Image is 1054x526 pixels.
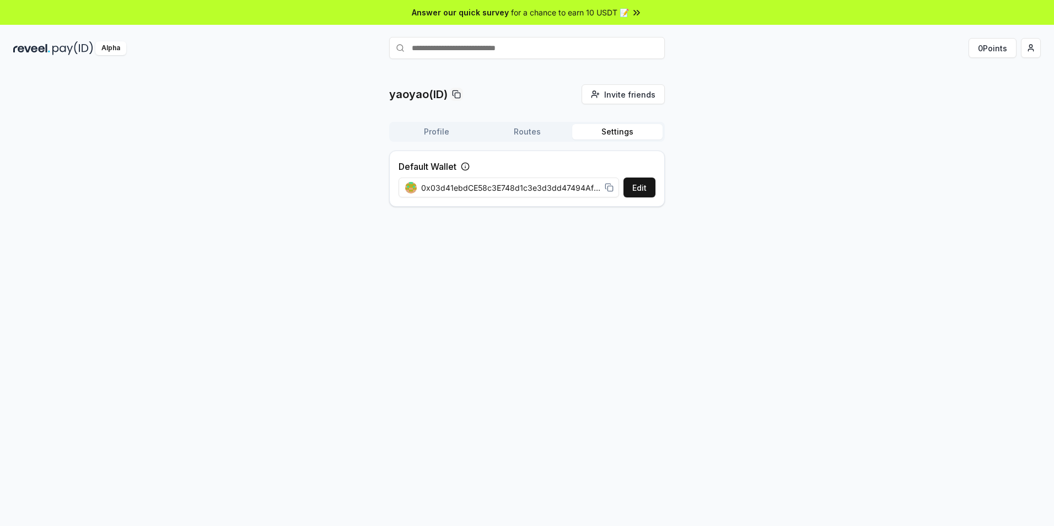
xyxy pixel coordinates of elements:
[13,41,50,55] img: reveel_dark
[969,38,1017,58] button: 0Points
[52,41,93,55] img: pay_id
[412,7,509,18] span: Answer our quick survey
[604,89,655,100] span: Invite friends
[421,182,600,194] span: 0x03d41ebdCE58c3E748d1c3e3d3dd47494Afa6f43
[95,41,126,55] div: Alpha
[391,124,482,139] button: Profile
[399,160,456,173] label: Default Wallet
[582,84,665,104] button: Invite friends
[482,124,572,139] button: Routes
[572,124,663,139] button: Settings
[623,178,655,197] button: Edit
[389,87,448,102] p: yaoyao(ID)
[511,7,629,18] span: for a chance to earn 10 USDT 📝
